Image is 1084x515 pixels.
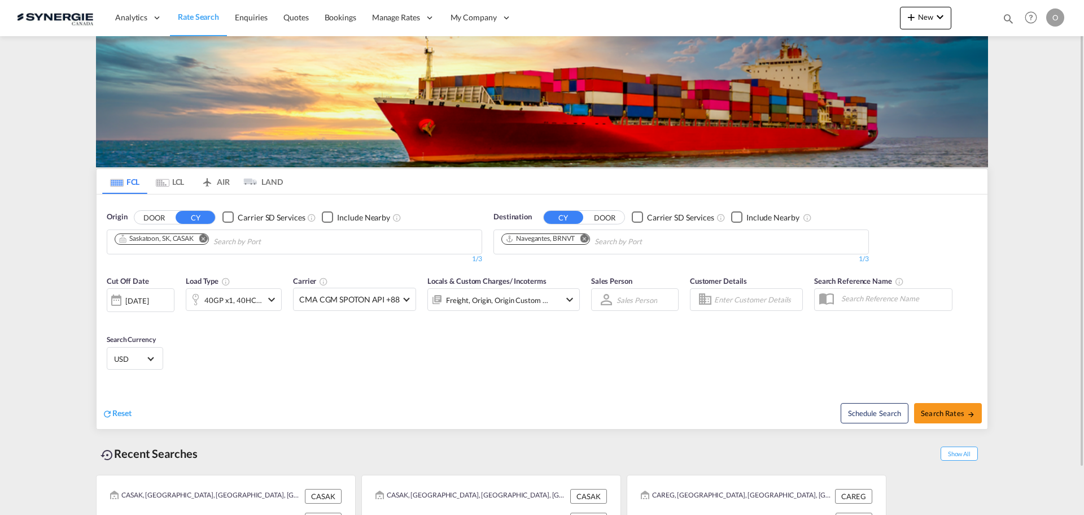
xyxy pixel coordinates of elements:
span: Manage Rates [372,12,420,23]
div: icon-magnify [1002,12,1015,29]
div: [DATE] [125,296,148,306]
div: Freight Origin Origin Custom Destination Destination Custom Factory Stuffingicon-chevron-down [427,288,580,311]
md-chips-wrap: Chips container. Use arrow keys to select chips. [113,230,325,251]
md-icon: Unchecked: Ignores neighbouring ports when fetching rates.Checked : Includes neighbouring ports w... [392,213,401,222]
span: CMA CGM SPOTON API +88 [299,294,400,305]
md-icon: icon-chevron-down [563,293,576,306]
md-checkbox: Checkbox No Ink [731,211,799,223]
span: Help [1021,8,1041,27]
button: DOOR [585,211,624,224]
input: Chips input. [213,233,321,251]
md-checkbox: Checkbox No Ink [322,211,390,223]
div: Carrier SD Services [238,212,305,223]
md-select: Sales Person [615,292,658,308]
div: 1/3 [107,254,482,264]
md-pagination-wrapper: Use the left and right arrow keys to navigate between tabs [102,169,283,194]
div: 40GP x1 40HC x1icon-chevron-down [186,288,282,311]
md-tab-item: AIR [193,169,238,194]
input: Chips input. [595,233,702,251]
span: Origin [107,211,127,223]
div: O [1046,8,1064,27]
md-icon: icon-backup-restore [100,448,114,462]
div: CASAK [305,489,342,504]
span: Bookings [325,12,356,22]
span: Quotes [283,12,308,22]
md-icon: icon-chevron-down [933,10,947,24]
span: Search Reference Name [814,276,904,285]
div: Press delete to remove this chip. [119,234,196,244]
span: Load Type [186,276,230,285]
span: Analytics [115,12,147,23]
md-icon: icon-airplane [200,175,214,184]
md-icon: icon-chevron-down [265,293,278,306]
div: Freight Origin Origin Custom Destination Destination Custom Factory Stuffing [446,292,549,308]
div: Navegantes, BRNVT [505,234,575,244]
div: icon-refreshReset [102,408,132,420]
button: CY [544,211,583,224]
button: Search Ratesicon-arrow-right [914,403,982,423]
span: Locals & Custom Charges [427,276,547,285]
div: Include Nearby [337,212,390,223]
md-tab-item: LAND [238,169,283,194]
md-icon: icon-information-outline [221,277,230,286]
md-tab-item: FCL [102,169,147,194]
button: icon-plus 400-fgNewicon-chevron-down [900,7,951,29]
span: Show All [941,447,978,461]
div: 40GP x1 40HC x1 [204,292,262,308]
div: 1/3 [493,254,869,264]
div: Include Nearby [746,212,799,223]
div: CASAK, Saskatoon, SK, Canada, North America, Americas [110,489,302,504]
span: Sales Person [591,276,632,285]
div: Recent Searches [96,441,202,466]
div: Carrier SD Services [647,212,714,223]
md-checkbox: Checkbox No Ink [222,211,305,223]
md-icon: icon-refresh [102,409,112,419]
button: Remove [572,234,589,245]
md-datepicker: Select [107,311,115,326]
span: Destination [493,211,532,223]
md-icon: Unchecked: Search for CY (Container Yard) services for all selected carriers.Checked : Search for... [716,213,725,222]
img: 1f56c880d42311ef80fc7dca854c8e59.png [17,5,93,31]
md-icon: The selected Trucker/Carrierwill be displayed in the rate results If the rates are from another f... [319,277,328,286]
span: My Company [451,12,497,23]
span: Customer Details [690,276,747,285]
span: Search Rates [921,409,975,418]
div: CASAK [570,489,607,504]
button: Remove [191,234,208,245]
button: DOOR [134,211,174,224]
input: Search Reference Name [836,290,952,307]
md-icon: Unchecked: Search for CY (Container Yard) services for all selected carriers.Checked : Search for... [307,213,316,222]
md-icon: icon-plus 400-fg [904,10,918,24]
span: Cut Off Date [107,276,149,285]
div: [DATE] [107,288,174,312]
div: CASAK, Saskatoon, SK, Canada, North America, Americas [375,489,567,504]
img: LCL+%26+FCL+BACKGROUND.png [96,36,988,167]
span: USD [114,354,146,364]
span: New [904,12,947,21]
span: Rate Search [178,12,219,21]
md-checkbox: Checkbox No Ink [632,211,714,223]
input: Enter Customer Details [714,291,799,308]
div: Help [1021,8,1046,28]
button: Note: By default Schedule search will only considerorigin ports, destination ports and cut off da... [841,403,908,423]
span: / Incoterms [510,276,547,285]
div: CAREG, Regina, SK, Canada, North America, Americas [641,489,832,504]
span: Reset [112,408,132,418]
div: Saskatoon, SK, CASAK [119,234,194,244]
span: Enquiries [235,12,268,22]
div: Press delete to remove this chip. [505,234,577,244]
button: CY [176,211,215,224]
div: OriginDOOR CY Checkbox No InkUnchecked: Search for CY (Container Yard) services for all selected ... [97,194,987,429]
md-icon: icon-arrow-right [967,410,975,418]
md-icon: Unchecked: Ignores neighbouring ports when fetching rates.Checked : Includes neighbouring ports w... [803,213,812,222]
md-icon: icon-magnify [1002,12,1015,25]
md-select: Select Currency: $ USDUnited States Dollar [113,350,157,367]
div: CAREG [835,489,872,504]
md-chips-wrap: Chips container. Use arrow keys to select chips. [500,230,706,251]
span: Search Currency [107,335,156,344]
span: Carrier [293,276,328,285]
md-icon: Your search will be saved by the below given name [895,277,904,286]
md-tab-item: LCL [147,169,193,194]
